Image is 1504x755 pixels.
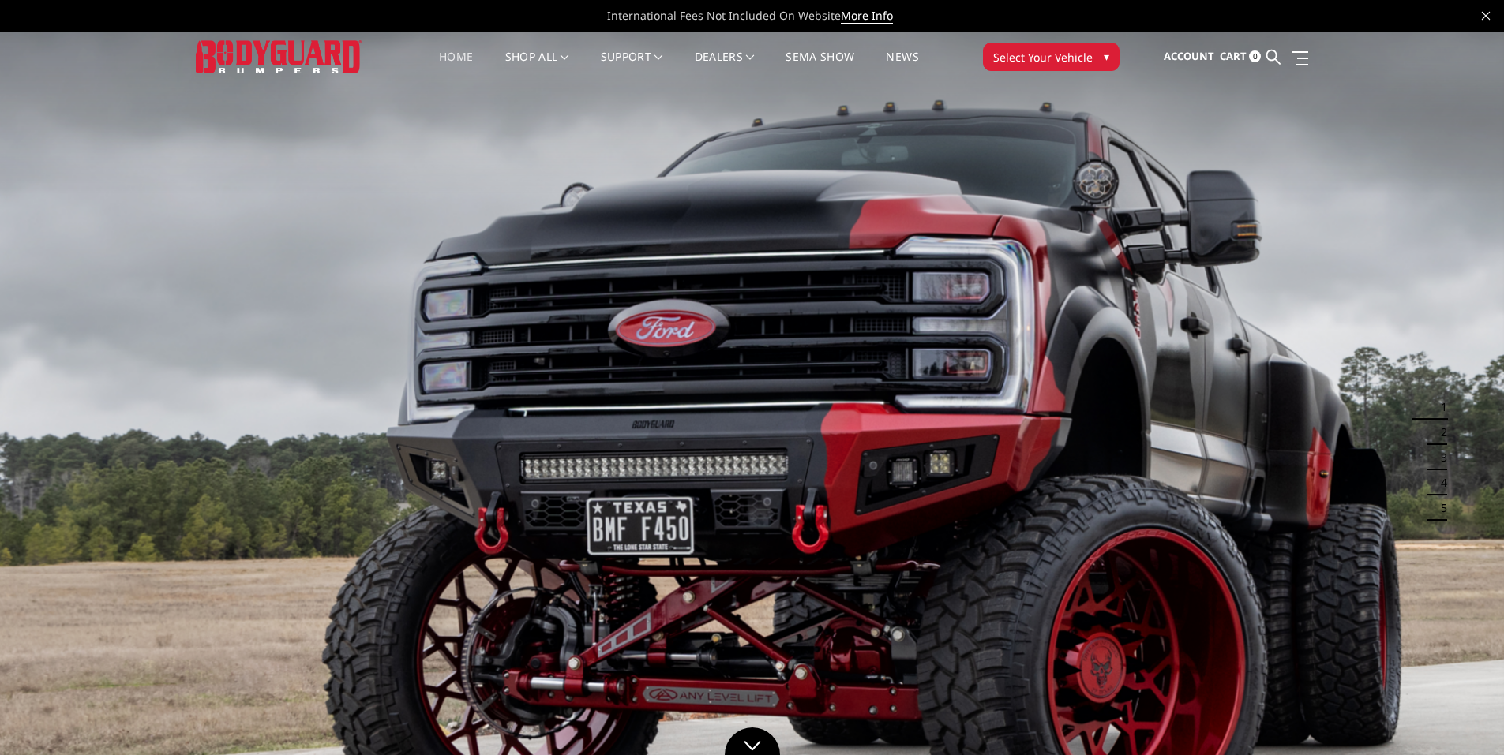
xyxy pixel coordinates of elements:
[786,51,854,82] a: SEMA Show
[505,51,569,82] a: shop all
[1249,50,1261,62] span: 0
[983,43,1120,71] button: Select Your Vehicle
[841,8,893,24] a: More Info
[1164,36,1214,78] a: Account
[601,51,663,82] a: Support
[1220,49,1247,63] span: Cart
[1104,48,1109,65] span: ▾
[695,51,755,82] a: Dealers
[196,40,362,73] img: BODYGUARD BUMPERS
[1431,445,1447,470] button: 3 of 5
[439,51,473,82] a: Home
[1220,36,1261,78] a: Cart 0
[1164,49,1214,63] span: Account
[993,49,1093,65] span: Select Your Vehicle
[1431,394,1447,420] button: 1 of 5
[725,727,780,755] a: Click to Down
[1431,470,1447,495] button: 4 of 5
[1431,495,1447,521] button: 5 of 5
[1431,420,1447,445] button: 2 of 5
[886,51,918,82] a: News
